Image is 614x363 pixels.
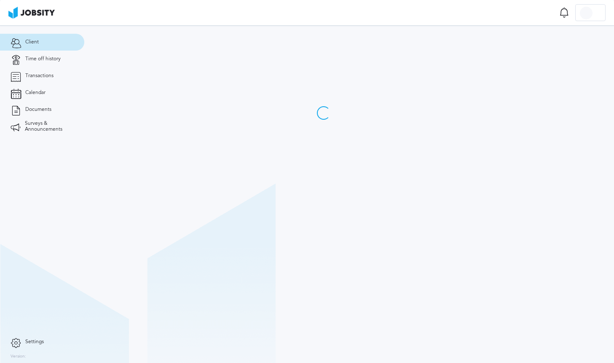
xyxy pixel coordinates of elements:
span: Client [25,39,39,45]
span: Transactions [25,73,54,79]
img: ab4bad089aa723f57921c736e9817d99.png [8,7,55,19]
span: Documents [25,107,51,113]
span: Settings [25,339,44,345]
span: Time off history [25,56,61,62]
label: Version: [11,354,26,359]
span: Surveys & Announcements [25,121,74,132]
span: Calendar [25,90,46,96]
